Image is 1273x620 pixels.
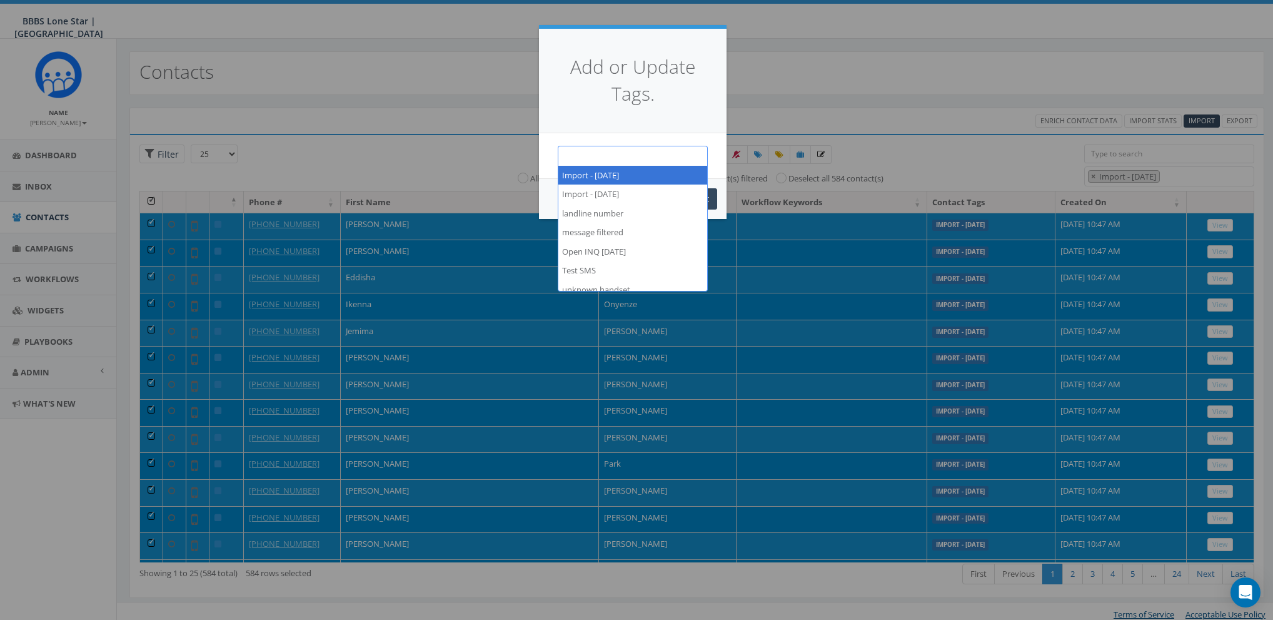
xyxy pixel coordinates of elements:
h4: Add or Update Tags. [558,54,708,108]
li: message filtered [558,223,707,242]
li: Import - [DATE] [558,166,707,185]
div: Open Intercom Messenger [1230,577,1260,607]
li: Test SMS [558,261,707,280]
li: Open INQ [DATE] [558,242,707,262]
li: Import - [DATE] [558,185,707,204]
li: landline number [558,204,707,223]
textarea: Search [561,150,568,161]
li: unknown handset [558,280,707,300]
